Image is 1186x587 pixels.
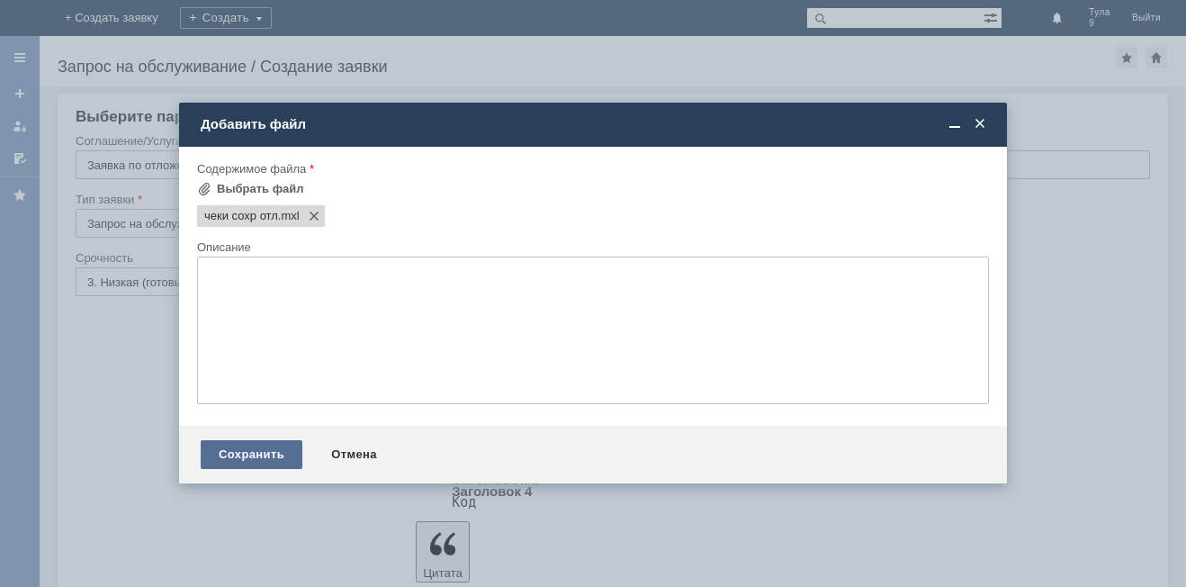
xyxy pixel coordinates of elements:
span: Свернуть (Ctrl + M) [946,116,964,132]
div: Выбрать файл [217,182,304,196]
div: Добрый день! [25,7,263,22]
div: ​[PERSON_NAME] удалить отл чеки от [DATE] [25,22,263,50]
span: Закрыть [971,116,989,132]
span: чеки сохр отл.mxl [278,209,300,223]
div: Содержимое файла [197,163,985,175]
span: чеки сохр отл.mxl [204,209,278,223]
div: Добавить файл [201,116,989,132]
div: Описание [197,241,985,253]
